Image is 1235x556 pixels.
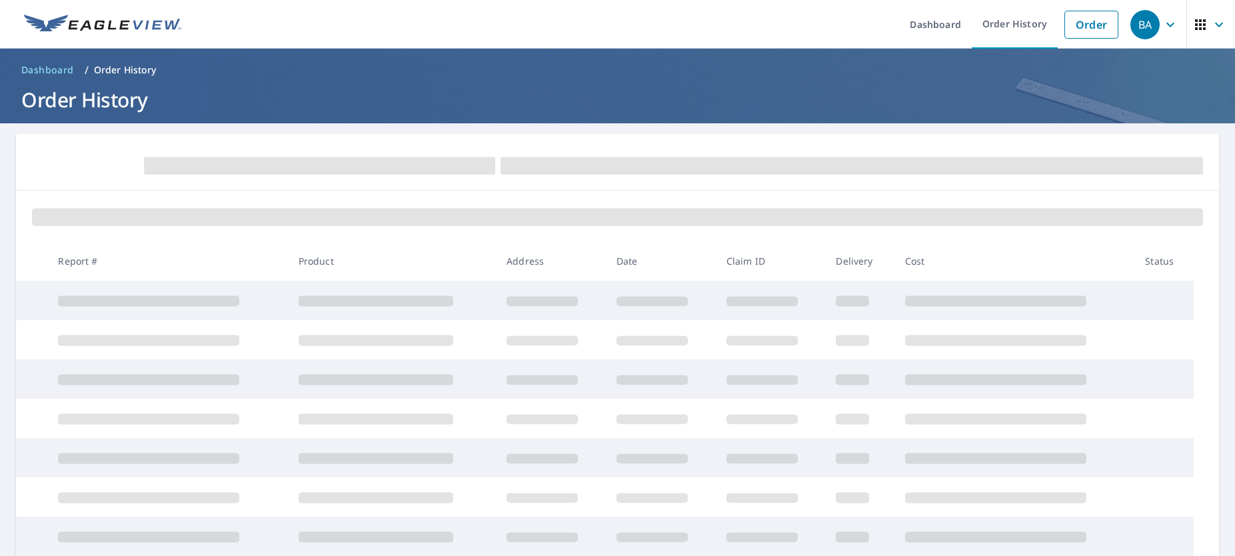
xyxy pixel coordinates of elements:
th: Delivery [825,241,894,281]
th: Cost [894,241,1135,281]
a: Order [1064,11,1118,39]
th: Product [288,241,496,281]
nav: breadcrumb [16,59,1219,81]
a: Dashboard [16,59,79,81]
th: Date [606,241,716,281]
th: Report # [47,241,287,281]
img: EV Logo [24,15,181,35]
th: Claim ID [716,241,826,281]
p: Order History [94,63,157,77]
li: / [85,62,89,78]
span: Dashboard [21,63,74,77]
div: BA [1130,10,1160,39]
h1: Order History [16,86,1219,113]
th: Status [1134,241,1194,281]
th: Address [496,241,606,281]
